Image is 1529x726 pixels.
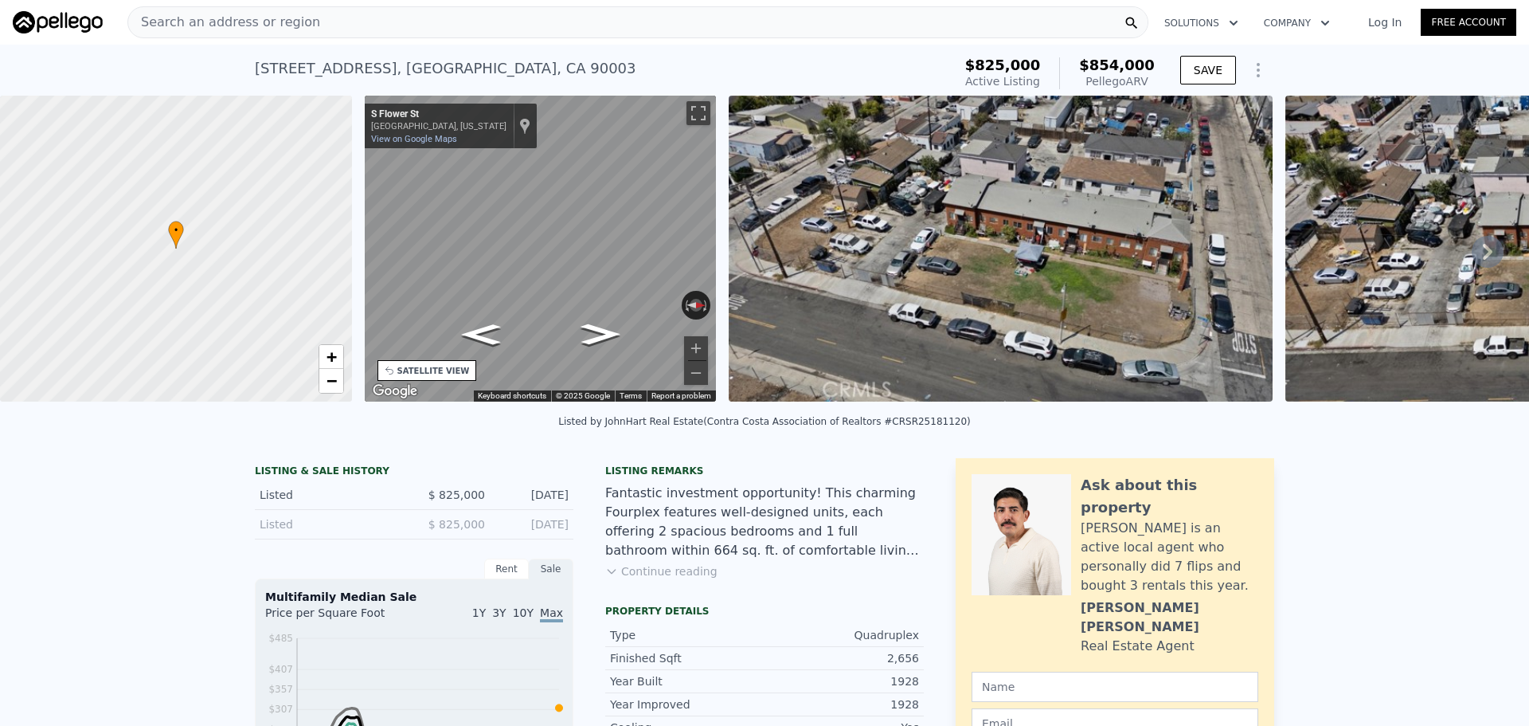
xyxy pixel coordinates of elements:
[764,650,919,666] div: 2,656
[365,96,717,402] div: Map
[564,319,637,349] path: Go North, S Flower St
[168,223,184,237] span: •
[651,391,711,400] a: Report a problem
[268,664,293,675] tspan: $407
[371,121,506,131] div: [GEOGRAPHIC_DATA], [US_STATE]
[1079,73,1155,89] div: Pellego ARV
[682,291,690,320] button: Rotate counterclockwise
[255,57,636,80] div: [STREET_ADDRESS] , [GEOGRAPHIC_DATA] , CA 90003
[128,13,320,32] span: Search an address or region
[498,516,569,532] div: [DATE]
[1079,57,1155,73] span: $854,000
[513,606,534,619] span: 10Y
[684,361,708,385] button: Zoom out
[682,299,710,312] button: Reset the view
[255,465,573,481] div: LISTING & SALE HISTORY
[326,371,336,390] span: −
[610,673,764,689] div: Year Built
[326,347,336,367] span: +
[1180,56,1236,84] button: SAVE
[260,487,401,503] div: Listed
[764,697,919,712] div: 1928
[1081,474,1258,519] div: Ask about this property
[478,390,546,402] button: Keyboard shortcuts
[605,484,924,560] div: Fantastic investment opportunity! This charming Fourplex features well-designed units, each offer...
[965,75,1040,88] span: Active Listing
[369,381,421,402] img: Google
[610,627,764,643] div: Type
[369,381,421,402] a: Open this area in Google Maps (opens a new window)
[729,96,1273,402] img: Sale: 167455914 Parcel: 48307868
[268,704,293,715] tspan: $307
[13,11,103,33] img: Pellego
[972,672,1258,702] input: Name
[265,589,563,605] div: Multifamily Median Sale
[1349,14,1421,30] a: Log In
[319,369,343,393] a: Zoom out
[371,108,506,121] div: S Flower St
[492,606,506,619] span: 3Y
[605,465,924,477] div: Listing remarks
[1152,9,1251,37] button: Solutions
[1081,519,1258,595] div: [PERSON_NAME] is an active local agent who personally did 7 flips and bought 3 rentals this year.
[428,518,485,531] span: $ 825,000
[764,627,919,643] div: Quadruplex
[1251,9,1343,37] button: Company
[428,489,485,501] span: $ 825,000
[610,650,764,666] div: Finished Sqft
[260,516,401,532] div: Listed
[605,563,718,579] button: Continue reading
[620,391,642,400] a: Terms (opens in new tab)
[529,559,573,579] div: Sale
[1081,637,1195,656] div: Real Estate Agent
[540,606,563,622] span: Max
[1421,9,1516,36] a: Free Account
[265,605,414,630] div: Price per Square Foot
[702,291,711,320] button: Rotate clockwise
[168,221,184,249] div: •
[268,633,293,644] tspan: $485
[319,345,343,369] a: Zoom in
[556,391,610,400] span: © 2025 Google
[444,320,516,350] path: Go South, S Flower St
[519,117,530,135] a: Show location on map
[558,416,971,427] div: Listed by JohnHart Real Estate (Contra Costa Association of Realtors #CRSR25181120)
[484,559,529,579] div: Rent
[1081,598,1258,637] div: [PERSON_NAME] [PERSON_NAME]
[1242,54,1274,86] button: Show Options
[365,96,717,402] div: Street View
[684,336,708,360] button: Zoom in
[965,57,1041,73] span: $825,000
[498,487,569,503] div: [DATE]
[268,684,293,695] tspan: $357
[605,605,924,618] div: Property details
[397,365,470,377] div: SATELLITE VIEW
[472,606,486,619] span: 1Y
[764,673,919,689] div: 1928
[610,697,764,712] div: Year Improved
[371,134,457,144] a: View on Google Maps
[686,101,710,125] button: Toggle fullscreen view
